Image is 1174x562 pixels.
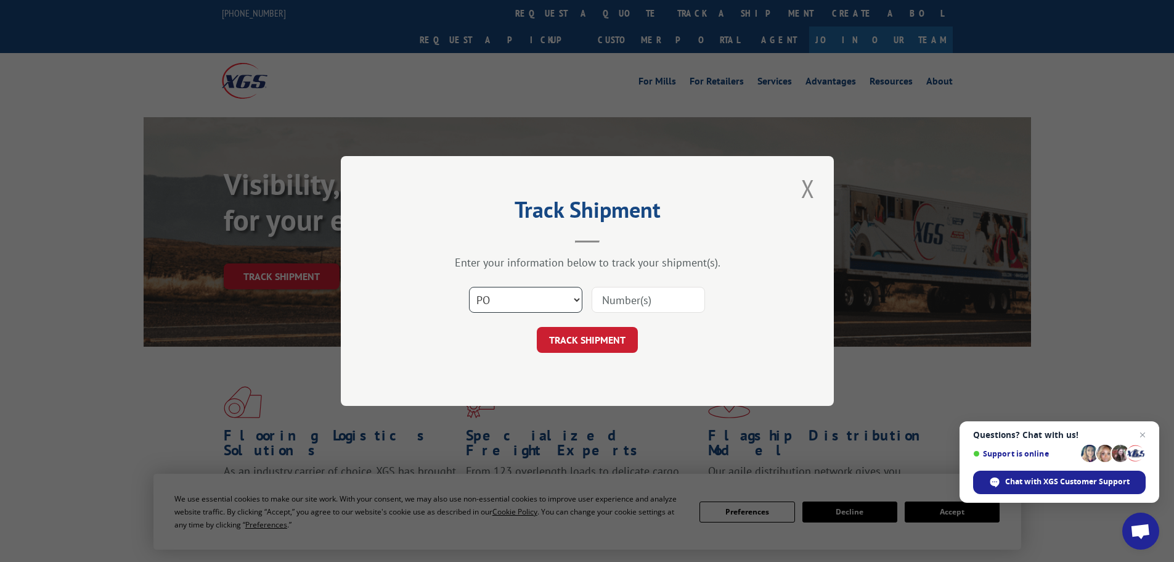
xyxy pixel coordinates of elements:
[537,327,638,353] button: TRACK SHIPMENT
[973,471,1146,494] span: Chat with XGS Customer Support
[402,201,772,225] h2: Track Shipment
[1122,513,1159,550] a: Open chat
[973,449,1077,458] span: Support is online
[973,430,1146,440] span: Questions? Chat with us!
[592,287,705,313] input: Number(s)
[402,255,772,270] div: Enter your information below to track your shipment(s).
[1005,476,1130,487] span: Chat with XGS Customer Support
[797,171,818,205] button: Close modal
